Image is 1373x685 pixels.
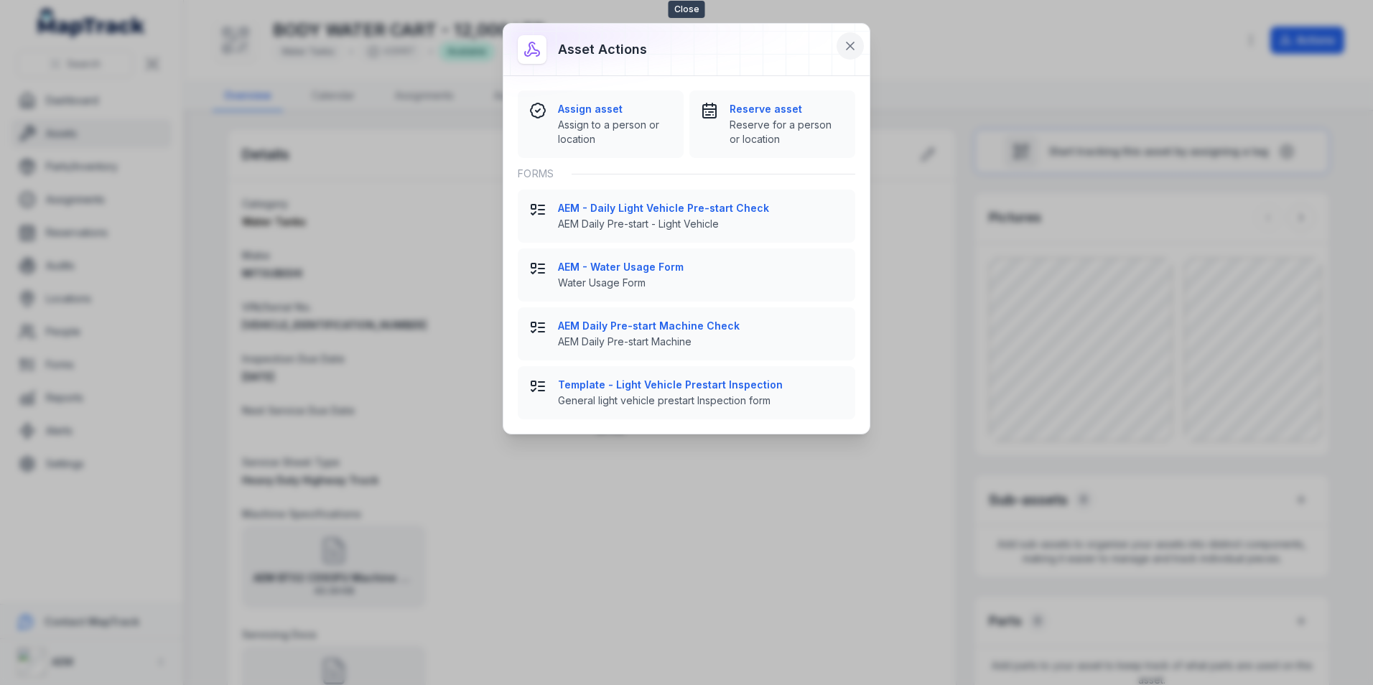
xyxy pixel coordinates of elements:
strong: Template - Light Vehicle Prestart Inspection [558,378,844,392]
span: General light vehicle prestart Inspection form [558,393,844,408]
button: AEM - Daily Light Vehicle Pre-start CheckAEM Daily Pre-start - Light Vehicle [518,190,855,243]
strong: AEM - Water Usage Form [558,260,844,274]
strong: AEM Daily Pre-start Machine Check [558,319,844,333]
span: Assign to a person or location [558,118,672,146]
span: AEM Daily Pre-start - Light Vehicle [558,217,844,231]
button: Reserve assetReserve for a person or location [689,90,855,158]
button: Assign assetAssign to a person or location [518,90,684,158]
strong: AEM - Daily Light Vehicle Pre-start Check [558,201,844,215]
button: AEM - Water Usage FormWater Usage Form [518,248,855,302]
strong: Assign asset [558,102,672,116]
div: Forms [518,158,855,190]
span: Water Usage Form [558,276,844,290]
button: Template - Light Vehicle Prestart InspectionGeneral light vehicle prestart Inspection form [518,366,855,419]
h3: Asset actions [558,39,647,60]
span: Close [669,1,705,18]
span: AEM Daily Pre-start Machine [558,335,844,349]
button: AEM Daily Pre-start Machine CheckAEM Daily Pre-start Machine [518,307,855,360]
strong: Reserve asset [730,102,844,116]
span: Reserve for a person or location [730,118,844,146]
